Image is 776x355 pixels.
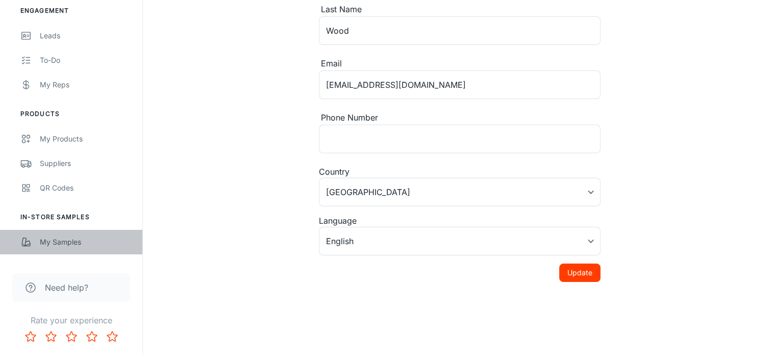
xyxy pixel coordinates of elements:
[40,30,132,41] div: Leads
[40,261,132,272] div: My Stores
[40,133,132,145] div: My Products
[559,264,600,282] button: Update
[40,182,132,194] div: QR Codes
[319,227,600,255] div: English
[40,79,132,90] div: My Reps
[319,3,600,16] div: Last Name
[40,236,132,248] div: My Samples
[319,165,600,178] div: Country
[82,326,102,347] button: Rate 4 star
[45,281,88,294] span: Need help?
[41,326,61,347] button: Rate 2 star
[319,215,600,227] div: Language
[102,326,122,347] button: Rate 5 star
[8,314,134,326] p: Rate your experience
[40,158,132,169] div: Suppliers
[319,57,600,70] div: Email
[20,326,41,347] button: Rate 1 star
[319,178,600,206] div: [GEOGRAPHIC_DATA]
[319,111,600,125] div: Phone Number
[40,55,132,66] div: To-do
[61,326,82,347] button: Rate 3 star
